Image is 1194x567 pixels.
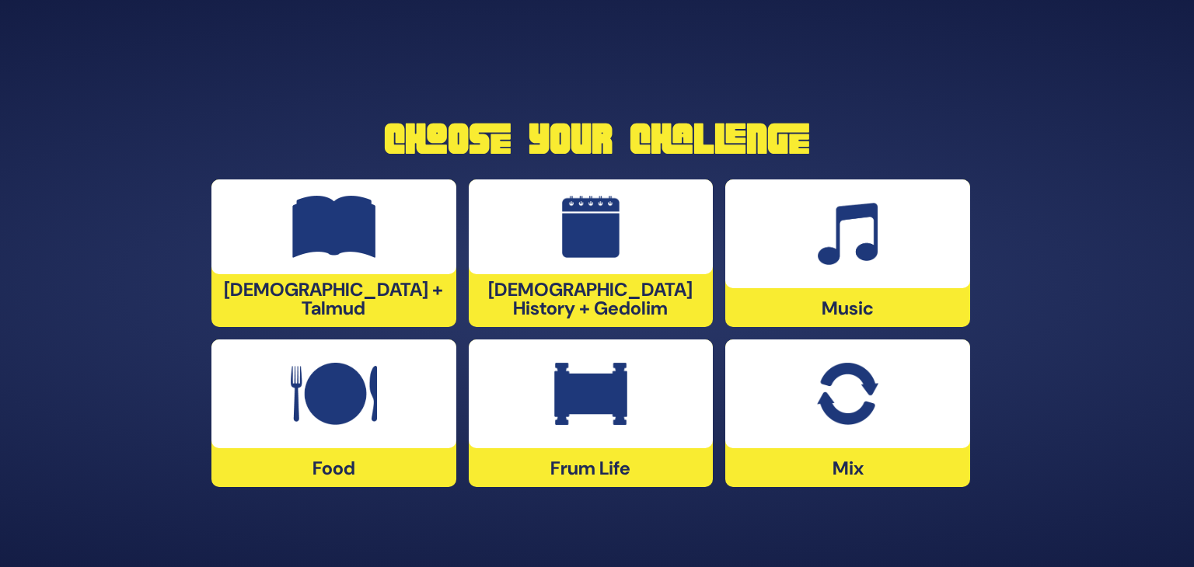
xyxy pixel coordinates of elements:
[562,196,620,258] img: Jewish History + Gedolim
[725,179,970,327] div: Music
[211,339,456,487] div: Food
[817,363,878,425] img: Mix
[469,179,714,327] div: [DEMOGRAPHIC_DATA] History + Gedolim
[818,203,878,265] img: Music
[292,196,376,258] img: Tanach + Talmud
[211,117,983,161] h1: Choose Your Challenge
[554,363,627,425] img: Frum Life
[725,339,970,487] div: Mix
[291,363,377,425] img: Food
[211,179,456,327] div: [DEMOGRAPHIC_DATA] + Talmud
[469,339,714,487] div: Frum Life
